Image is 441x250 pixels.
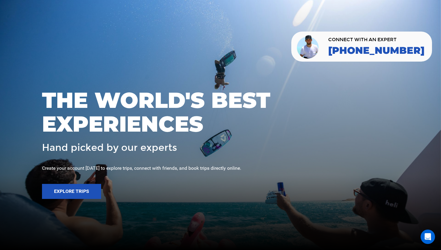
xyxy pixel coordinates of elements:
div: Create your account [DATE] to explore trips, connect with friends, and book trips directly online. [42,165,399,172]
img: contact our team [296,34,321,59]
a: [PHONE_NUMBER] [328,45,424,56]
span: Hand picked by our experts [42,142,177,153]
div: Open Intercom Messenger [421,230,435,244]
span: CONNECT WITH AN EXPERT [328,37,424,42]
span: THE WORLD'S BEST EXPERIENCES [42,88,399,136]
button: Explore Trips [42,184,101,199]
